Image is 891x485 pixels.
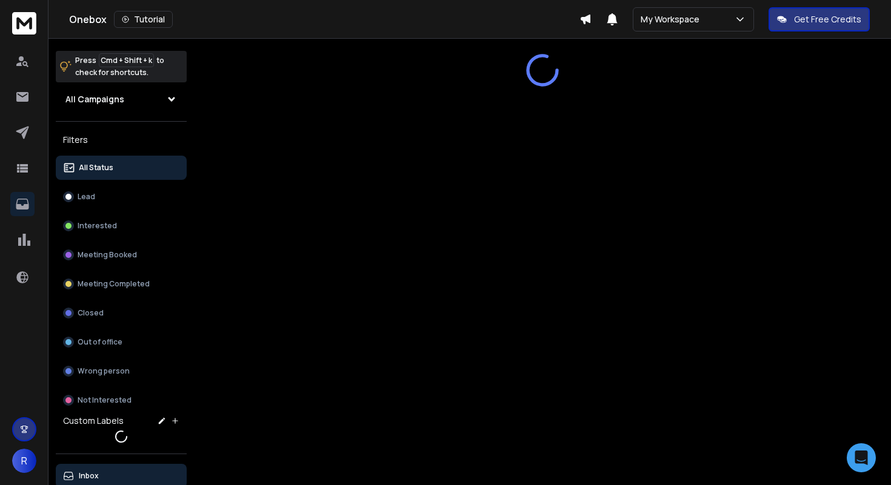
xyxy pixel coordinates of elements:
[69,11,579,28] div: Onebox
[12,449,36,473] button: R
[78,337,122,347] p: Out of office
[78,250,137,260] p: Meeting Booked
[63,415,124,427] h3: Custom Labels
[78,279,150,289] p: Meeting Completed
[56,156,187,180] button: All Status
[75,54,164,79] p: Press to check for shortcuts.
[56,272,187,296] button: Meeting Completed
[641,13,704,25] p: My Workspace
[794,13,861,25] p: Get Free Credits
[56,131,187,148] h3: Filters
[56,330,187,354] button: Out of office
[114,11,173,28] button: Tutorial
[78,221,117,231] p: Interested
[78,192,95,202] p: Lead
[56,388,187,412] button: Not Interested
[78,308,104,318] p: Closed
[56,87,187,111] button: All Campaigns
[56,301,187,325] button: Closed
[56,359,187,383] button: Wrong person
[99,53,154,67] span: Cmd + Shift + k
[847,443,876,472] div: Open Intercom Messenger
[78,366,130,376] p: Wrong person
[56,243,187,267] button: Meeting Booked
[769,7,870,31] button: Get Free Credits
[65,93,124,105] h1: All Campaigns
[56,214,187,238] button: Interested
[56,185,187,209] button: Lead
[79,471,99,481] p: Inbox
[78,395,132,405] p: Not Interested
[79,163,113,173] p: All Status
